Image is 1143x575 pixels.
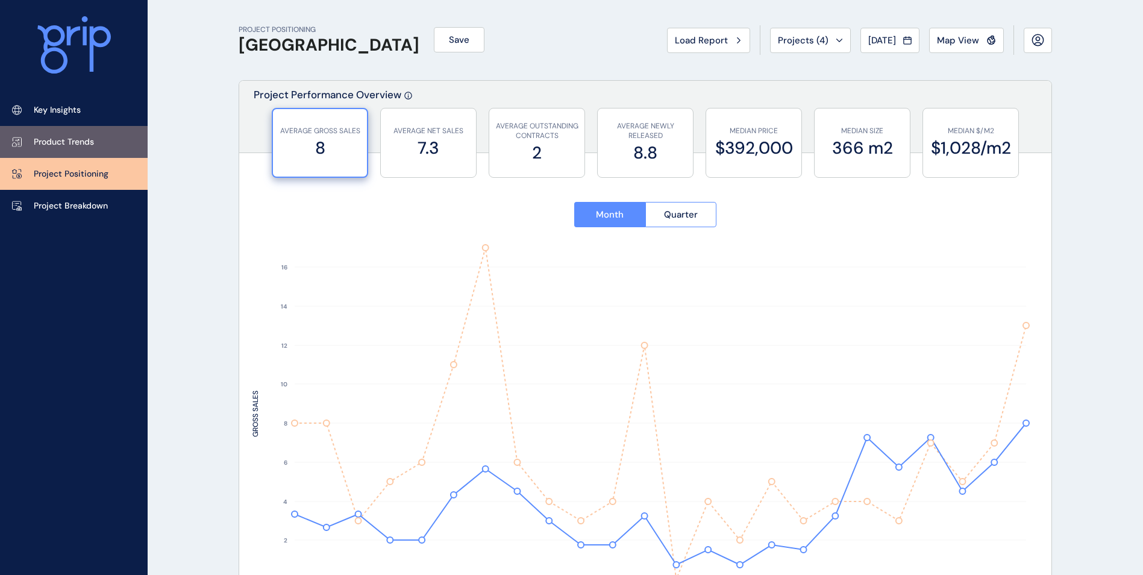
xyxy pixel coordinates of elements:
label: 7.3 [387,136,470,160]
label: $392,000 [712,136,795,160]
p: PROJECT POSITIONING [239,25,419,35]
span: Save [449,34,469,46]
p: Project Performance Overview [254,88,401,152]
text: 10 [281,380,287,388]
text: 14 [281,303,287,310]
text: 4 [283,498,287,506]
text: GROSS SALES [251,391,260,437]
button: Load Report [667,28,750,53]
text: 6 [284,459,287,467]
span: Map View [937,34,979,46]
button: Map View [929,28,1004,53]
button: Projects (4) [770,28,851,53]
p: AVERAGE NEWLY RELEASED [604,121,687,142]
p: AVERAGE OUTSTANDING CONTRACTS [495,121,578,142]
span: Quarter [664,209,698,221]
label: 8 [279,136,361,160]
p: Project Positioning [34,168,108,180]
p: MEDIAN SIZE [821,126,904,136]
p: Key Insights [34,104,81,116]
text: 2 [284,536,287,544]
label: $1,028/m2 [929,136,1012,160]
p: AVERAGE NET SALES [387,126,470,136]
p: MEDIAN PRICE [712,126,795,136]
button: Quarter [645,202,717,227]
label: 2 [495,141,578,165]
text: 8 [284,419,287,427]
button: Save [434,27,484,52]
text: 12 [281,342,287,350]
p: Project Breakdown [34,200,108,212]
button: [DATE] [860,28,919,53]
text: 16 [281,263,287,271]
span: Month [596,209,624,221]
label: 8.8 [604,141,687,165]
label: 366 m2 [821,136,904,160]
button: Month [574,202,645,227]
span: Load Report [675,34,728,46]
p: Product Trends [34,136,94,148]
p: MEDIAN $/M2 [929,126,1012,136]
span: Projects ( 4 ) [778,34,828,46]
span: [DATE] [868,34,896,46]
p: AVERAGE GROSS SALES [279,126,361,136]
h1: [GEOGRAPHIC_DATA] [239,35,419,55]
